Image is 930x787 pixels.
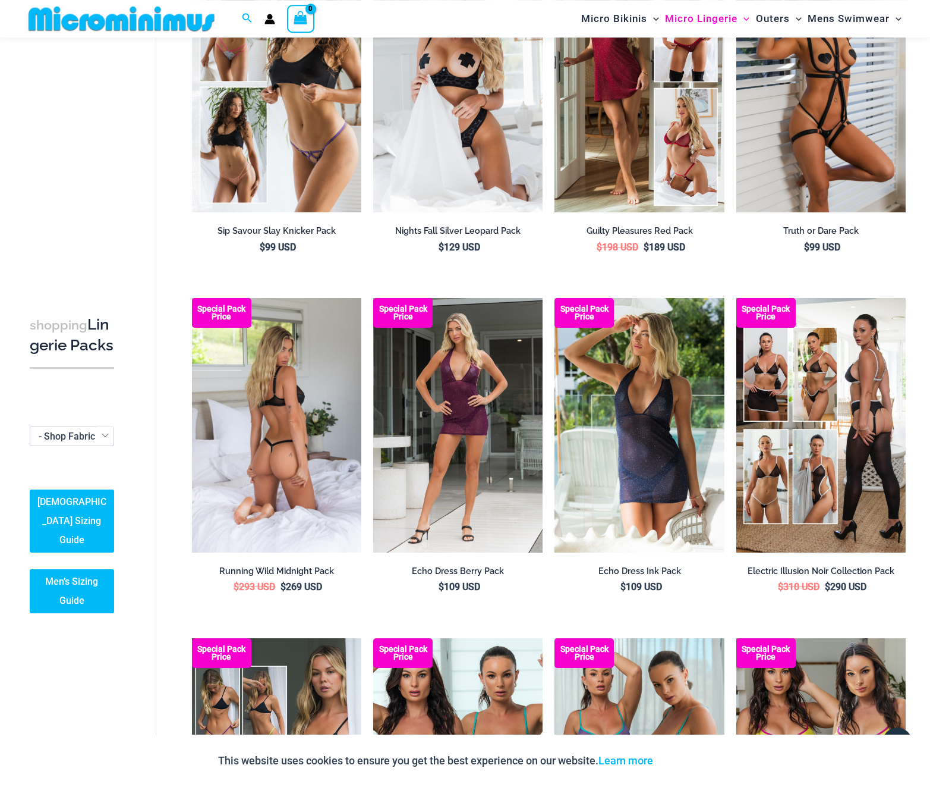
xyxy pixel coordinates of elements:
[554,566,724,577] h2: Echo Dress Ink Pack
[30,570,114,614] a: Men’s Sizing Guide
[554,645,614,661] b: Special Pack Price
[192,298,361,553] img: Running Wild Midnight 1052 Top 6512 Bottom 04
[665,4,737,34] span: Micro Lingerie
[756,4,790,34] span: Outers
[662,4,752,34] a: Micro LingerieMenu ToggleMenu Toggle
[790,4,802,34] span: Menu Toggle
[597,242,602,253] span: $
[192,566,361,577] h2: Running Wild Midnight Pack
[554,566,724,581] a: Echo Dress Ink Pack
[598,754,653,767] a: Learn more
[736,225,906,237] h2: Truth or Dare Pack
[192,298,361,553] a: All Styles (1) Running Wild Midnight 1052 Top 6512 Bottom 04Running Wild Midnight 1052 Top 6512 B...
[737,4,749,34] span: Menu Toggle
[24,5,219,32] img: MM SHOP LOGO FLAT
[439,242,444,253] span: $
[280,581,286,592] span: $
[287,5,314,32] a: View Shopping Cart, empty
[264,14,275,24] a: Account icon link
[647,4,659,34] span: Menu Toggle
[736,298,906,553] img: Collection Pack (3)
[242,11,253,26] a: Search icon link
[373,225,543,237] h2: Nights Fall Silver Leopard Pack
[260,242,265,253] span: $
[736,225,906,241] a: Truth or Dare Pack
[30,427,114,446] span: - Shop Fabric Type
[804,242,840,253] bdi: 99 USD
[581,4,647,34] span: Micro Bikinis
[554,225,724,241] a: Guilty Pleasures Red Pack
[825,581,830,592] span: $
[620,581,662,592] bdi: 109 USD
[234,581,275,592] bdi: 293 USD
[30,40,137,278] iframe: TrustedSite Certified
[373,645,433,661] b: Special Pack Price
[260,242,296,253] bdi: 99 USD
[373,298,543,553] img: Echo Berry 5671 Dress 682 Thong 02
[825,581,866,592] bdi: 290 USD
[736,298,906,553] a: Collection Pack (3) Electric Illusion Noir 1949 Bodysuit 04Electric Illusion Noir 1949 Bodysuit 04
[890,4,901,34] span: Menu Toggle
[736,645,796,661] b: Special Pack Price
[373,305,433,321] b: Special Pack Price
[373,225,543,241] a: Nights Fall Silver Leopard Pack
[439,581,444,592] span: $
[805,4,904,34] a: Mens SwimwearMenu ToggleMenu Toggle
[620,581,626,592] span: $
[192,225,361,237] h2: Sip Savour Slay Knicker Pack
[192,566,361,581] a: Running Wild Midnight Pack
[192,305,251,321] b: Special Pack Price
[192,225,361,241] a: Sip Savour Slay Knicker Pack
[373,298,543,553] a: Echo Berry 5671 Dress 682 Thong 02 Echo Berry 5671 Dress 682 Thong 05Echo Berry 5671 Dress 682 Th...
[736,305,796,321] b: Special Pack Price
[662,747,713,775] button: Accept
[373,566,543,581] a: Echo Dress Berry Pack
[39,431,118,442] span: - Shop Fabric Type
[778,581,819,592] bdi: 310 USD
[192,645,251,661] b: Special Pack Price
[439,242,480,253] bdi: 129 USD
[578,4,662,34] a: Micro BikinisMenu ToggleMenu Toggle
[736,566,906,577] h2: Electric Illusion Noir Collection Pack
[644,242,685,253] bdi: 189 USD
[736,566,906,581] a: Electric Illusion Noir Collection Pack
[597,242,638,253] bdi: 198 USD
[554,298,724,553] a: Echo Ink 5671 Dress 682 Thong 07 Echo Ink 5671 Dress 682 Thong 08Echo Ink 5671 Dress 682 Thong 08
[30,318,87,333] span: shopping
[439,581,480,592] bdi: 109 USD
[554,305,614,321] b: Special Pack Price
[576,2,906,36] nav: Site Navigation
[778,581,783,592] span: $
[808,4,890,34] span: Mens Swimwear
[30,315,114,356] h3: Lingerie Packs
[373,566,543,577] h2: Echo Dress Berry Pack
[218,752,653,770] p: This website uses cookies to ensure you get the best experience on our website.
[280,581,322,592] bdi: 269 USD
[804,242,809,253] span: $
[554,225,724,237] h2: Guilty Pleasures Red Pack
[644,242,649,253] span: $
[234,581,239,592] span: $
[30,490,114,553] a: [DEMOGRAPHIC_DATA] Sizing Guide
[30,427,114,446] span: - Shop Fabric Type
[753,4,805,34] a: OutersMenu ToggleMenu Toggle
[554,298,724,553] img: Echo Ink 5671 Dress 682 Thong 07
